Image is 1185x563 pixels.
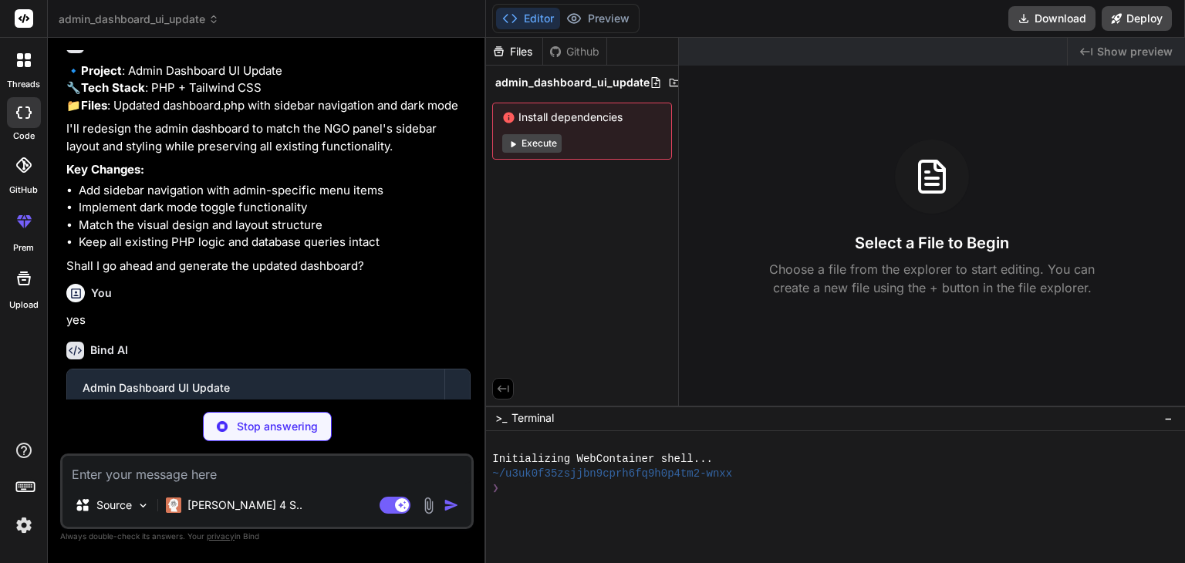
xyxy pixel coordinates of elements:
[9,184,38,197] label: GitHub
[11,512,37,538] img: settings
[1161,406,1176,430] button: −
[1097,44,1173,59] span: Show preview
[81,98,107,113] strong: Files
[1164,410,1173,426] span: −
[543,44,606,59] div: Github
[237,419,318,434] p: Stop answering
[420,497,437,514] img: attachment
[759,260,1105,297] p: Choose a file from the explorer to start editing. You can create a new file using the + button in...
[79,217,471,234] li: Match the visual design and layout structure
[67,369,444,420] button: Admin Dashboard UI UpdateClick to open Workbench
[495,410,507,426] span: >_
[13,241,34,255] label: prem
[855,232,1009,254] h3: Select a File to Begin
[66,258,471,275] p: Shall I go ahead and generate the updated dashboard?
[66,120,471,155] p: I'll redesign the admin dashboard to match the NGO panel's sidebar layout and styling while prese...
[495,75,650,90] span: admin_dashboard_ui_update
[7,78,40,91] label: threads
[79,199,471,217] li: Implement dark mode toggle functionality
[66,62,471,115] p: 🔹 : Admin Dashboard UI Update 🔧 : PHP + Tailwind CSS 📁 : Updated dashboard.php with sidebar navig...
[66,162,144,177] strong: Key Changes:
[83,397,429,410] div: Click to open Workbench
[1102,6,1172,31] button: Deploy
[166,497,181,513] img: Claude 4 Sonnet
[83,380,429,396] div: Admin Dashboard UI Update
[79,182,471,200] li: Add sidebar navigation with admin-specific menu items
[1008,6,1096,31] button: Download
[13,130,35,143] label: code
[492,481,500,496] span: ❯
[81,80,145,95] strong: Tech Stack
[96,497,132,513] p: Source
[511,410,554,426] span: Terminal
[137,499,150,512] img: Pick Models
[207,531,235,541] span: privacy
[492,467,732,481] span: ~/u3uk0f35zsjjbn9cprh6fq9h0p4tm2-wnxx
[486,44,542,59] div: Files
[444,497,459,513] img: icon
[502,134,562,153] button: Execute
[59,12,219,27] span: admin_dashboard_ui_update
[9,298,39,312] label: Upload
[91,285,112,301] h6: You
[496,8,560,29] button: Editor
[60,529,474,544] p: Always double-check its answers. Your in Bind
[79,234,471,251] li: Keep all existing PHP logic and database queries intact
[492,452,713,467] span: Initializing WebContainer shell...
[81,63,122,78] strong: Project
[187,497,302,513] p: [PERSON_NAME] 4 S..
[560,8,636,29] button: Preview
[66,312,471,329] p: yes
[502,110,662,125] span: Install dependencies
[90,342,128,358] h6: Bind AI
